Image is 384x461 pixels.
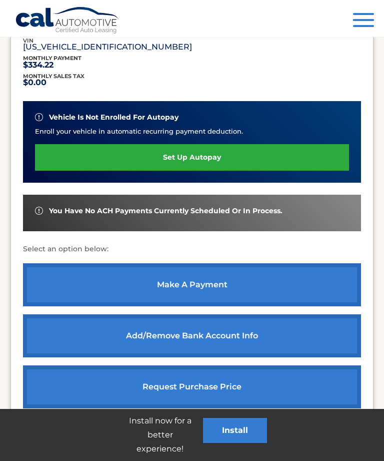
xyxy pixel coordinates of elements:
[23,80,84,85] p: $0.00
[49,113,178,122] span: vehicle is not enrolled for autopay
[203,418,267,443] button: Install
[23,365,361,408] a: request purchase price
[35,113,43,121] img: alert-white.svg
[23,55,81,62] span: Monthly Payment
[117,414,203,456] p: Install now for a better experience!
[35,207,43,215] img: alert-white.svg
[23,37,33,44] span: vin
[23,73,84,80] span: Monthly sales Tax
[23,263,361,306] a: make a payment
[49,207,282,215] span: You have no ACH payments currently scheduled or in process.
[353,13,374,30] button: Menu
[23,45,192,50] p: [US_VEHICLE_IDENTIFICATION_NUMBER]
[23,314,361,357] a: Add/Remove bank account info
[35,144,349,171] a: set up autopay
[23,243,361,255] p: Select an option below:
[35,126,349,136] p: Enroll your vehicle in automatic recurring payment deduction.
[15,7,120,36] a: Cal Automotive
[23,63,81,68] p: $334.22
